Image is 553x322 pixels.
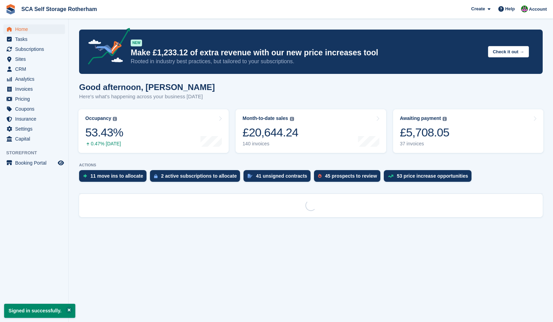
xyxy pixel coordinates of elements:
h1: Good afternoon, [PERSON_NAME] [79,82,215,92]
a: menu [3,158,65,168]
a: Occupancy 53.43% 0.47% [DATE] [78,109,229,153]
span: Settings [15,124,56,134]
img: prospect-51fa495bee0391a8d652442698ab0144808aea92771e9ea1ae160a38d050c398.svg [318,174,322,178]
span: Sites [15,54,56,64]
p: Make £1,233.12 of extra revenue with our new price increases tool [131,48,482,58]
div: 41 unsigned contracts [256,173,307,179]
a: Preview store [57,159,65,167]
div: 140 invoices [242,141,298,147]
a: Month-to-date sales £20,644.24 140 invoices [236,109,386,153]
a: menu [3,74,65,84]
a: 41 unsigned contracts [243,170,314,185]
span: Tasks [15,34,56,44]
img: contract_signature_icon-13c848040528278c33f63329250d36e43548de30e8caae1d1a13099fd9432cc5.svg [248,174,252,178]
div: 53 price increase opportunities [397,173,468,179]
img: Sarah Race [521,5,528,12]
span: Help [505,5,515,12]
button: Check it out → [488,46,529,57]
span: Analytics [15,74,56,84]
a: menu [3,104,65,114]
a: menu [3,34,65,44]
img: move_ins_to_allocate_icon-fdf77a2bb77ea45bf5b3d319d69a93e2d87916cf1d5bf7949dd705db3b84f3ca.svg [83,174,87,178]
div: 45 prospects to review [325,173,377,179]
span: Storefront [6,149,68,156]
img: active_subscription_to_allocate_icon-d502201f5373d7db506a760aba3b589e785aa758c864c3986d89f69b8ff3... [154,174,158,178]
span: Home [15,24,56,34]
div: £5,708.05 [400,125,449,140]
div: 11 move ins to allocate [90,173,143,179]
a: menu [3,134,65,144]
div: 37 invoices [400,141,449,147]
p: Rooted in industry best practices, but tailored to your subscriptions. [131,58,482,65]
div: £20,644.24 [242,125,298,140]
span: Subscriptions [15,44,56,54]
img: stora-icon-8386f47178a22dfd0bd8f6a31ec36ba5ce8667c1dd55bd0f319d3a0aa187defe.svg [6,4,16,14]
a: 45 prospects to review [314,170,384,185]
a: menu [3,54,65,64]
a: menu [3,44,65,54]
img: price-adjustments-announcement-icon-8257ccfd72463d97f412b2fc003d46551f7dbcb40ab6d574587a9cd5c0d94... [82,28,130,67]
span: Booking Portal [15,158,56,168]
p: ACTIONS [79,163,543,167]
div: 53.43% [85,125,123,140]
a: 11 move ins to allocate [79,170,150,185]
a: menu [3,124,65,134]
span: Capital [15,134,56,144]
div: NEW [131,40,142,46]
span: Invoices [15,84,56,94]
a: menu [3,64,65,74]
img: icon-info-grey-7440780725fd019a000dd9b08b2336e03edf1995a4989e88bcd33f0948082b44.svg [443,117,447,121]
span: Account [529,6,547,13]
img: price_increase_opportunities-93ffe204e8149a01c8c9dc8f82e8f89637d9d84a8eef4429ea346261dce0b2c0.svg [388,175,393,178]
span: Create [471,5,485,12]
a: Awaiting payment £5,708.05 37 invoices [393,109,543,153]
div: 0.47% [DATE] [85,141,123,147]
a: menu [3,114,65,124]
a: menu [3,24,65,34]
p: Signed in successfully. [4,304,75,318]
img: icon-info-grey-7440780725fd019a000dd9b08b2336e03edf1995a4989e88bcd33f0948082b44.svg [113,117,117,121]
a: 53 price increase opportunities [384,170,475,185]
div: Occupancy [85,115,111,121]
p: Here's what's happening across your business [DATE] [79,93,215,101]
div: Month-to-date sales [242,115,288,121]
span: Coupons [15,104,56,114]
div: Awaiting payment [400,115,441,121]
span: Insurance [15,114,56,124]
a: menu [3,94,65,104]
span: Pricing [15,94,56,104]
a: SCA Self Storage Rotherham [19,3,100,15]
a: 2 active subscriptions to allocate [150,170,243,185]
img: icon-info-grey-7440780725fd019a000dd9b08b2336e03edf1995a4989e88bcd33f0948082b44.svg [290,117,294,121]
div: 2 active subscriptions to allocate [161,173,237,179]
span: CRM [15,64,56,74]
a: menu [3,84,65,94]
